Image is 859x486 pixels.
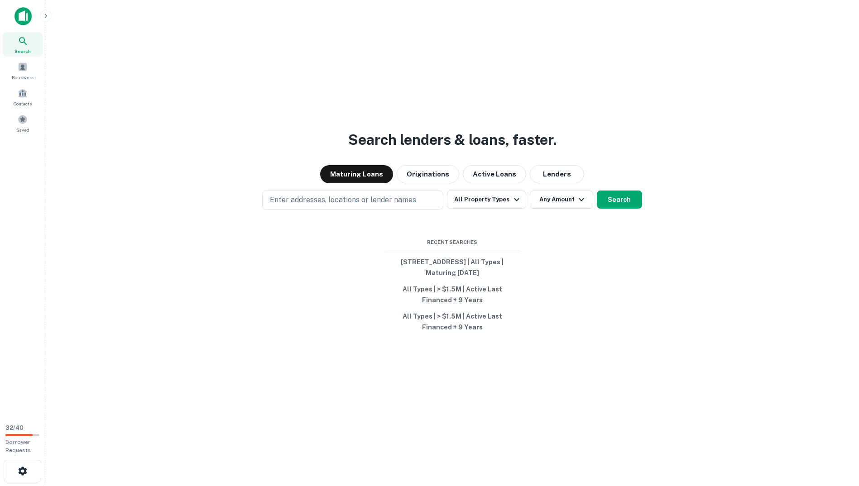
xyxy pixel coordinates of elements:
button: Search [597,191,642,209]
img: capitalize-icon.png [14,7,32,25]
span: Recent Searches [384,238,520,246]
span: Saved [16,126,29,133]
button: Originations [397,165,459,183]
a: Contacts [3,85,43,109]
h3: Search lenders & loans, faster. [348,129,557,151]
span: Borrowers [12,74,34,81]
button: Any Amount [530,191,593,209]
button: All Types | > $1.5M | Active Last Financed + 9 Years [384,281,520,308]
span: Contacts [14,100,32,107]
span: Search [14,48,31,55]
button: [STREET_ADDRESS] | All Types | Maturing [DATE] [384,254,520,281]
button: All Property Types [447,191,526,209]
span: 32 / 40 [5,424,24,431]
button: Active Loans [463,165,526,183]
button: All Types | > $1.5M | Active Last Financed + 9 Years [384,308,520,335]
a: Search [3,32,43,57]
button: Maturing Loans [320,165,393,183]
button: Lenders [530,165,584,183]
span: Borrower Requests [5,439,31,453]
p: Enter addresses, locations or lender names [270,195,416,205]
a: Saved [3,111,43,135]
button: Enter addresses, locations or lender names [262,191,443,210]
a: Borrowers [3,58,43,83]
